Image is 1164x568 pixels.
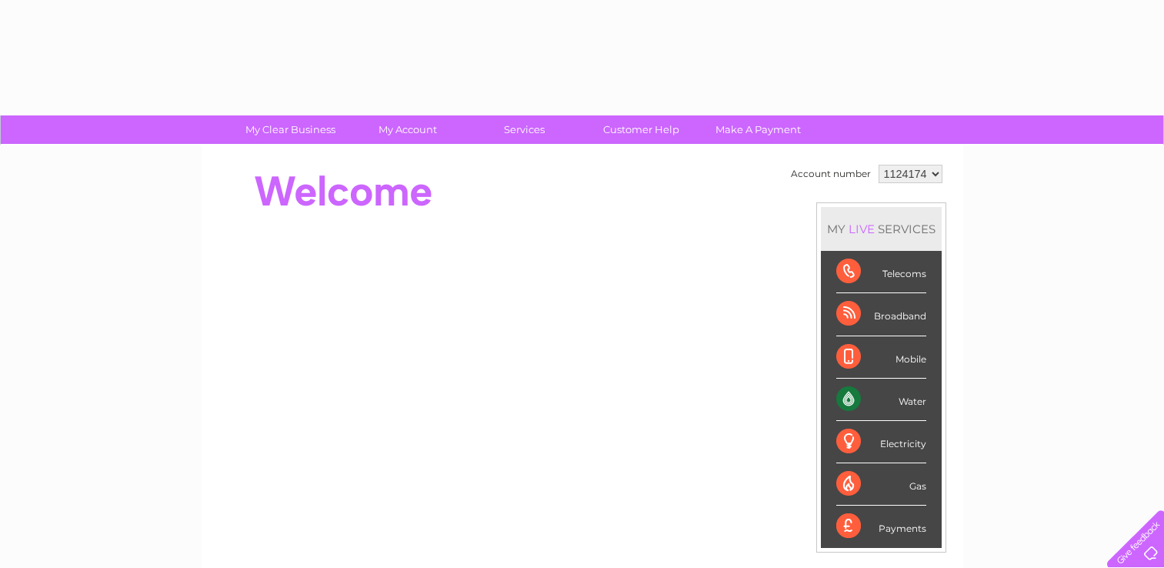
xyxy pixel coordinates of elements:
[461,115,588,144] a: Services
[836,421,926,463] div: Electricity
[836,506,926,547] div: Payments
[227,115,354,144] a: My Clear Business
[836,336,926,379] div: Mobile
[836,251,926,293] div: Telecoms
[787,161,875,187] td: Account number
[578,115,705,144] a: Customer Help
[344,115,471,144] a: My Account
[845,222,878,236] div: LIVE
[836,463,926,506] div: Gas
[836,379,926,421] div: Water
[821,207,942,251] div: MY SERVICES
[695,115,822,144] a: Make A Payment
[836,293,926,336] div: Broadband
